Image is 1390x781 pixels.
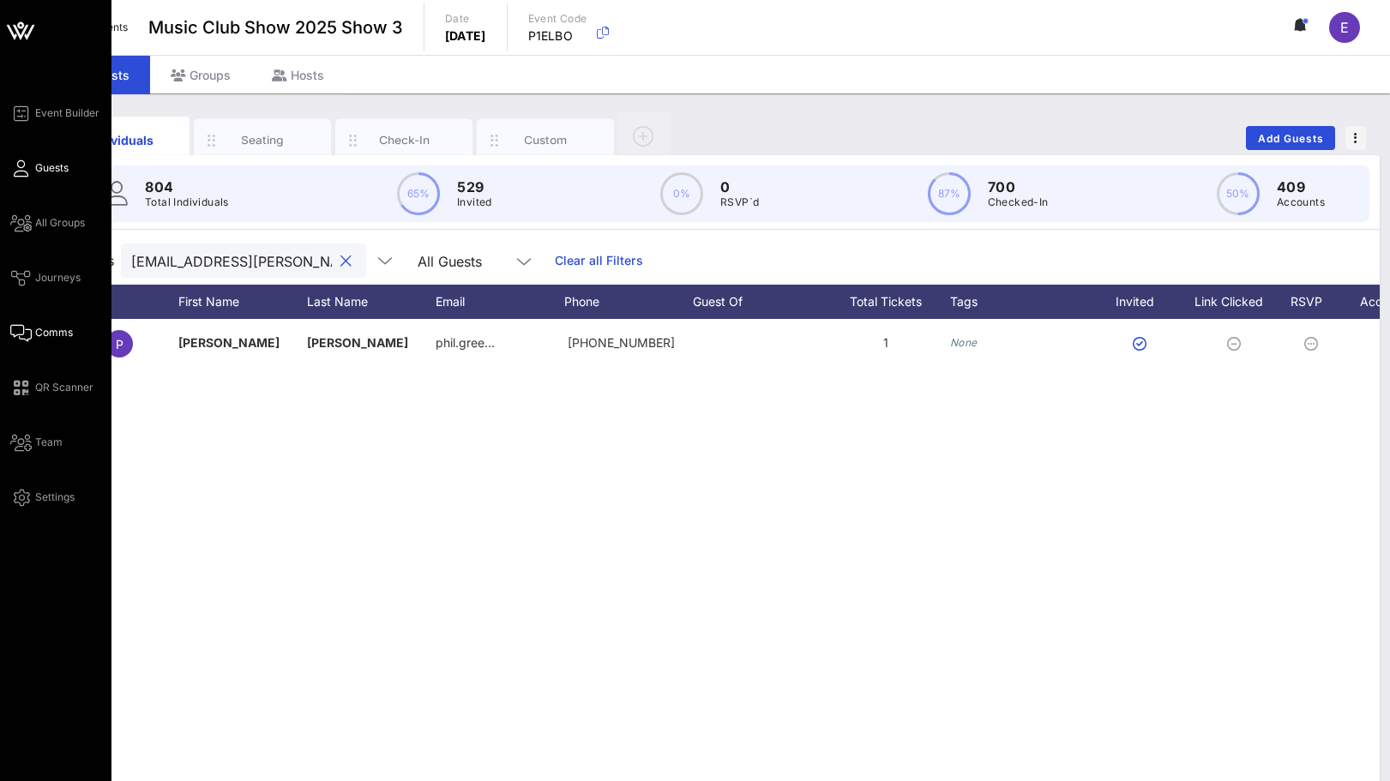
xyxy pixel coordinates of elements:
[150,56,251,94] div: Groups
[35,435,63,450] span: Team
[148,15,403,40] span: Music Club Show 2025 Show 3
[307,285,436,319] div: Last Name
[35,380,93,395] span: QR Scanner
[10,267,81,288] a: Journeys
[35,160,69,176] span: Guests
[568,335,675,350] span: +19176202293
[10,103,99,123] a: Event Builder
[418,254,482,269] div: All Guests
[457,177,492,197] p: 529
[528,27,587,45] p: P1ELBO
[693,285,821,319] div: Guest Of
[35,215,85,231] span: All Groups
[950,285,1096,319] div: Tags
[445,27,486,45] p: [DATE]
[1096,285,1190,319] div: Invited
[1257,132,1325,145] span: Add Guests
[436,319,495,367] p: phil.gree…
[720,177,759,197] p: 0
[145,177,229,197] p: 804
[950,336,978,349] i: None
[457,194,492,211] p: Invited
[988,177,1049,197] p: 700
[555,251,643,270] a: Clear all Filters
[1277,194,1325,211] p: Accounts
[821,285,950,319] div: Total Tickets
[1277,177,1325,197] p: 409
[1285,285,1345,319] div: RSVP
[988,194,1049,211] p: Checked-In
[1246,126,1335,150] button: Add Guests
[10,158,69,178] a: Guests
[251,56,345,94] div: Hosts
[1190,285,1285,319] div: Link Clicked
[436,285,564,319] div: Email
[10,322,73,343] a: Comms
[35,270,81,285] span: Journeys
[35,490,75,505] span: Settings
[10,487,75,508] a: Settings
[10,432,63,453] a: Team
[821,319,950,367] div: 1
[720,194,759,211] p: RSVP`d
[407,243,545,278] div: All Guests
[445,10,486,27] p: Date
[35,105,99,121] span: Event Builder
[35,325,73,340] span: Comms
[1329,12,1360,43] div: E
[10,213,85,233] a: All Groups
[528,10,587,27] p: Event Code
[145,194,229,211] p: Total Individuals
[83,131,159,149] div: Individuals
[116,337,123,351] span: P
[366,132,442,148] div: Check-In
[225,132,301,148] div: Seating
[1340,19,1349,36] span: E
[307,335,408,350] span: [PERSON_NAME]
[340,253,352,270] button: clear icon
[508,132,584,148] div: Custom
[178,285,307,319] div: First Name
[10,377,93,398] a: QR Scanner
[564,285,693,319] div: Phone
[178,335,280,350] span: [PERSON_NAME]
